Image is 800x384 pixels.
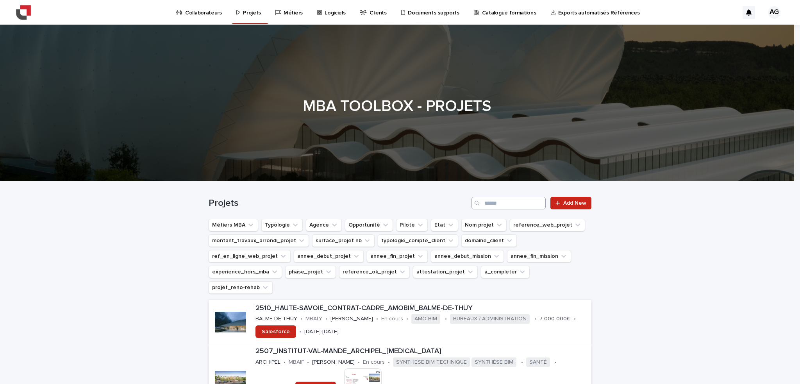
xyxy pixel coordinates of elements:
button: surface_projet nb [312,234,375,247]
p: 2507_INSTITUT-VAL-MANDE_ARCHIPEL_[MEDICAL_DATA] [255,347,588,356]
button: a_completer [481,266,530,278]
div: AG [768,6,780,19]
p: [PERSON_NAME] [330,316,373,322]
span: SANTÉ [526,357,550,367]
h1: Projets [209,198,468,209]
button: ref_en_ligne_web_projet [209,250,291,263]
button: Etat [431,219,458,231]
p: 2510_HAUTE-SAVOIE_CONTRAT-CADRE_AMOBIM_BALME-DE-THUY [255,304,588,313]
button: Métiers MBA [209,219,258,231]
p: • [534,316,536,322]
button: Pilote [396,219,428,231]
a: Add New [550,197,591,209]
span: BUREAUX / ADMINISTRATION [450,314,530,324]
button: annee_debut_mission [431,250,504,263]
button: Opportunité [345,219,393,231]
button: experience_hors_mba [209,266,282,278]
p: BALME DE THUY [255,316,297,322]
p: En cours [363,359,385,366]
p: • [300,316,302,322]
button: phase_projet [285,266,336,278]
span: SYNTHESE BIM TECHNIQUE [393,357,470,367]
span: Salesforce [262,329,290,334]
button: reference_ok_projet [339,266,410,278]
p: [DATE]-[DATE] [304,329,339,335]
p: [PERSON_NAME] [312,359,355,366]
p: • [555,359,557,366]
p: 7 000 000€ [539,316,571,322]
h1: MBA TOOLBOX - PROJETS [205,97,588,116]
button: projet_reno-rehab [209,281,273,294]
p: • [299,329,301,335]
p: • [445,316,447,322]
span: AMO BIM [411,314,440,324]
button: annee_fin_mission [507,250,571,263]
button: annee_fin_projet [367,250,428,263]
p: • [388,359,390,366]
p: • [358,359,360,366]
p: • [284,359,286,366]
p: • [574,316,576,322]
button: typologie_compte_client [378,234,458,247]
a: Salesforce [255,325,296,338]
a: 2510_HAUTE-SAVOIE_CONTRAT-CADRE_AMOBIM_BALME-DE-THUYBALME DE THUY•MBALY•[PERSON_NAME]•En cours•AM... [209,300,591,344]
p: • [376,316,378,322]
p: En cours [381,316,403,322]
p: • [325,316,327,322]
p: • [406,316,408,322]
p: ARCHIPEL [255,359,280,366]
button: reference_web_projet [510,219,585,231]
button: Typologie [261,219,303,231]
p: MBAIF [289,359,304,366]
button: Agence [306,219,342,231]
button: Nom projet [461,219,507,231]
p: MBALY [305,316,322,322]
span: Add New [563,200,586,206]
span: SYNTHÈSE BIM [471,357,516,367]
p: • [521,359,523,366]
button: domaine_client [461,234,517,247]
p: • [307,359,309,366]
button: montant_travaux_arrondi_projet [209,234,309,247]
img: YiAiwBLRm2aPEWe5IFcA [16,5,31,20]
input: Search [471,197,546,209]
button: annee_debut_projet [294,250,364,263]
button: attestation_projet [413,266,478,278]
